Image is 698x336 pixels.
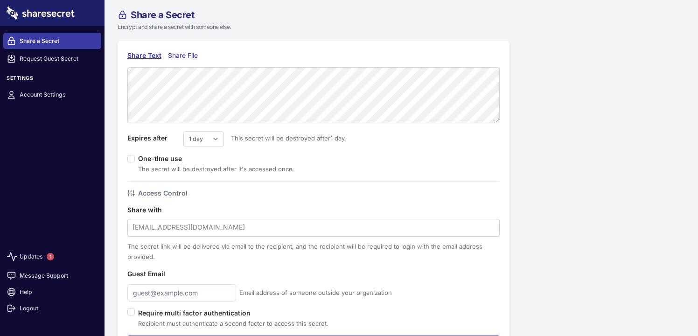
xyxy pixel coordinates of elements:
span: Recipient must authenticate a second factor to access this secret. [138,320,328,327]
a: Updates1 [3,246,101,267]
label: One-time use [138,154,189,162]
a: Message Support [3,267,101,284]
label: Require multi factor authentication [138,308,328,318]
a: Share a Secret [3,33,101,49]
p: Encrypt and share a secret with someone else. [118,23,562,31]
h3: Settings [3,75,101,85]
label: Expires after [127,133,183,143]
a: Request Guest Secret [3,51,101,67]
a: Logout [3,300,101,316]
span: 1 [47,253,54,260]
label: Share with [127,205,183,215]
div: Share File [168,50,202,61]
div: Share Text [127,50,161,61]
div: The secret will be destroyed after it's accessed once. [138,164,294,174]
span: This secret will be destroyed after 1 day . [224,133,346,143]
a: Account Settings [3,87,101,103]
a: Help [3,284,101,300]
h4: Access Control [138,188,188,198]
label: Guest Email [127,269,183,279]
input: guest@example.com [127,284,236,301]
span: Email address of someone outside your organization [239,287,392,298]
span: Share a Secret [131,10,194,20]
span: The secret link will be delivered via email to the recipient, and the recipient will be required ... [127,243,482,260]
